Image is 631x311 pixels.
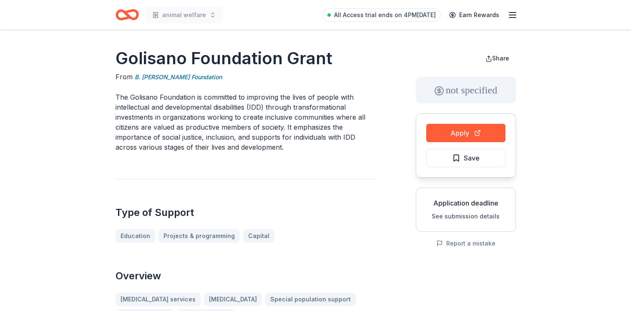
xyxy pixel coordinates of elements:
[116,72,376,82] div: From
[116,92,376,152] p: The Golisano Foundation is committed to improving the lives of people with intellectual and devel...
[146,7,223,23] button: animal welfare
[444,8,504,23] a: Earn Rewards
[158,229,240,243] a: Projects & programming
[479,50,516,67] button: Share
[162,10,206,20] span: animal welfare
[243,229,274,243] a: Capital
[423,198,509,208] div: Application deadline
[464,153,480,163] span: Save
[116,229,155,243] a: Education
[416,77,516,103] div: not specified
[322,8,441,22] a: All Access trial ends on 4PM[DATE]
[432,211,500,221] button: See submission details
[436,238,495,248] button: Report a mistake
[492,55,509,62] span: Share
[116,5,139,25] a: Home
[426,149,505,167] button: Save
[116,47,376,70] h1: Golisano Foundation Grant
[135,72,222,82] a: B. [PERSON_NAME] Foundation
[116,269,376,283] h2: Overview
[426,124,505,142] button: Apply
[334,10,436,20] span: All Access trial ends on 4PM[DATE]
[116,206,376,219] h2: Type of Support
